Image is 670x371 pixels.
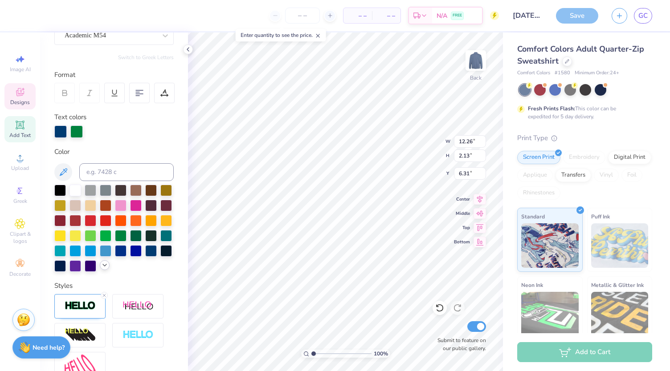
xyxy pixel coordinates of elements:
[528,105,575,112] strong: Fresh Prints Flash:
[555,69,570,77] span: # 1580
[517,133,652,143] div: Print Type
[65,301,96,311] img: Stroke
[521,280,543,290] span: Neon Ink
[118,54,174,61] button: Switch to Greek Letters
[517,186,560,200] div: Rhinestones
[467,52,485,69] img: Back
[349,11,367,20] span: – –
[517,151,560,164] div: Screen Print
[33,343,65,352] strong: Need help?
[65,328,96,342] img: 3d Illusion
[454,239,470,245] span: Bottom
[123,330,154,340] img: Negative Space
[591,292,649,336] img: Metallic & Glitter Ink
[285,8,320,24] input: – –
[608,151,651,164] div: Digital Print
[521,223,579,268] img: Standard
[563,151,605,164] div: Embroidery
[591,212,610,221] span: Puff Ink
[54,70,175,80] div: Format
[470,74,482,82] div: Back
[594,169,619,182] div: Vinyl
[437,11,447,20] span: N/A
[591,280,644,290] span: Metallic & Glitter Ink
[591,223,649,268] img: Puff Ink
[79,163,174,181] input: e.g. 7428 c
[517,69,550,77] span: Comfort Colors
[556,169,591,182] div: Transfers
[521,292,579,336] img: Neon Ink
[4,230,36,245] span: Clipart & logos
[454,225,470,231] span: Top
[506,7,549,24] input: Untitled Design
[54,147,174,157] div: Color
[521,212,545,221] span: Standard
[453,12,462,19] span: FREE
[638,11,648,21] span: GC
[10,99,30,106] span: Designs
[377,11,395,20] span: – –
[9,132,31,139] span: Add Text
[123,301,154,312] img: Shadow
[634,8,652,24] a: GC
[9,270,31,278] span: Decorate
[374,350,388,358] span: 100 %
[10,66,31,73] span: Image AI
[54,281,174,291] div: Styles
[517,44,644,66] span: Comfort Colors Adult Quarter-Zip Sweatshirt
[13,198,27,205] span: Greek
[54,112,86,122] label: Text colors
[454,196,470,202] span: Center
[575,69,619,77] span: Minimum Order: 24 +
[528,105,637,121] div: This color can be expedited for 5 day delivery.
[517,169,553,182] div: Applique
[621,169,642,182] div: Foil
[11,165,29,172] span: Upload
[236,29,326,41] div: Enter quantity to see the price.
[454,210,470,217] span: Middle
[433,336,486,352] label: Submit to feature on our public gallery.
